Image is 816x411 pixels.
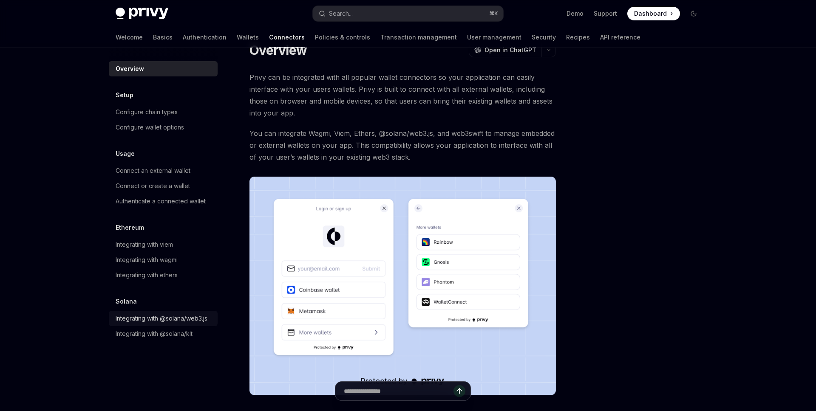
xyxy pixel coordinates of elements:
[116,122,184,132] div: Configure wallet options
[634,9,667,18] span: Dashboard
[269,27,305,48] a: Connectors
[109,61,218,76] a: Overview
[116,255,178,265] div: Integrating with wagmi
[116,181,190,191] div: Connect or create a wallet
[116,107,178,117] div: Configure chain types
[183,27,227,48] a: Authentication
[329,8,353,19] div: Search...
[109,311,218,326] a: Integrating with @solana/web3.js
[315,27,370,48] a: Policies & controls
[116,239,173,250] div: Integrating with viem
[116,8,168,20] img: dark logo
[567,9,584,18] a: Demo
[109,237,218,252] a: Integrating with viem
[116,166,190,176] div: Connect an external wallet
[116,270,178,280] div: Integrating with ethers
[469,43,541,57] button: Open in ChatGPT
[489,10,498,17] span: ⌘ K
[109,326,218,341] a: Integrating with @solana/kit
[484,46,536,54] span: Open in ChatGPT
[116,222,144,233] h5: Ethereum
[116,149,135,159] h5: Usage
[109,120,218,135] a: Configure wallet options
[153,27,173,48] a: Basics
[116,329,193,339] div: Integrating with @solana/kit
[116,64,144,74] div: Overview
[600,27,640,48] a: API reference
[532,27,556,48] a: Security
[109,252,218,267] a: Integrating with wagmi
[109,104,218,120] a: Configure chain types
[116,196,206,206] div: Authenticate a connected wallet
[380,27,457,48] a: Transaction management
[237,27,259,48] a: Wallets
[116,313,207,324] div: Integrating with @solana/web3.js
[109,178,218,194] a: Connect or create a wallet
[313,6,503,21] button: Search...⌘K
[109,163,218,178] a: Connect an external wallet
[116,27,143,48] a: Welcome
[109,267,218,283] a: Integrating with ethers
[116,90,133,100] h5: Setup
[249,42,307,58] h1: Overview
[453,385,465,397] button: Send message
[467,27,521,48] a: User management
[687,7,700,20] button: Toggle dark mode
[566,27,590,48] a: Recipes
[594,9,617,18] a: Support
[249,177,556,395] img: Connectors3
[249,127,556,163] span: You can integrate Wagmi, Viem, Ethers, @solana/web3.js, and web3swift to manage embedded or exter...
[249,71,556,119] span: Privy can be integrated with all popular wallet connectors so your application can easily interfa...
[116,296,137,307] h5: Solana
[627,7,680,20] a: Dashboard
[109,194,218,209] a: Authenticate a connected wallet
